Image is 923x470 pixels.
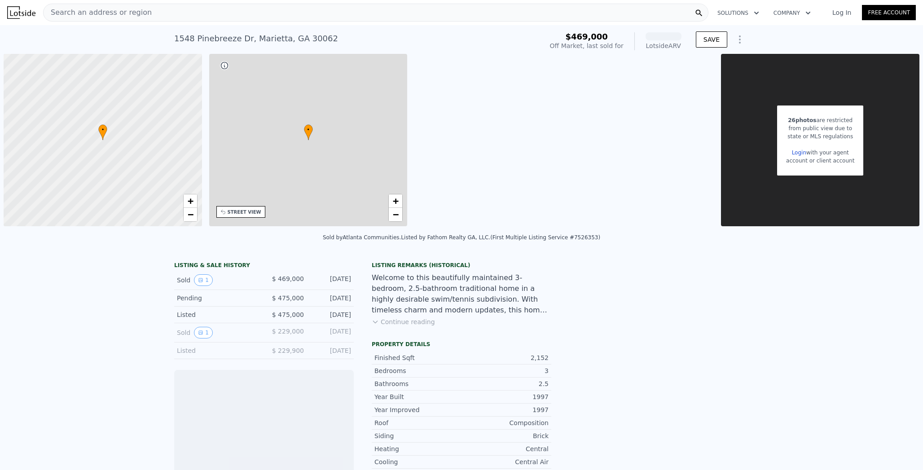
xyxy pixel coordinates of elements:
[177,346,257,355] div: Listed
[461,457,549,466] div: Central Air
[174,262,354,271] div: LISTING & SALE HISTORY
[187,195,193,206] span: +
[710,5,766,21] button: Solutions
[184,208,197,221] a: Zoom out
[177,310,257,319] div: Listed
[272,328,304,335] span: $ 229,000
[393,195,399,206] span: +
[98,124,107,140] div: •
[786,157,854,165] div: account or client account
[696,31,727,48] button: SAVE
[646,41,681,50] div: Lotside ARV
[374,418,461,427] div: Roof
[461,405,549,414] div: 1997
[786,124,854,132] div: from public view due to
[194,327,213,338] button: View historical data
[372,341,551,348] div: Property details
[44,7,152,18] span: Search an address or region
[461,418,549,427] div: Composition
[565,32,608,41] span: $469,000
[304,126,313,134] span: •
[862,5,916,20] a: Free Account
[822,8,862,17] a: Log In
[393,209,399,220] span: −
[272,275,304,282] span: $ 469,000
[461,366,549,375] div: 3
[374,431,461,440] div: Siding
[374,405,461,414] div: Year Improved
[461,353,549,362] div: 2,152
[304,124,313,140] div: •
[187,209,193,220] span: −
[7,6,35,19] img: Lotside
[311,274,351,286] div: [DATE]
[461,392,549,401] div: 1997
[177,274,257,286] div: Sold
[174,32,338,45] div: 1548 Pinebreeze Dr , Marietta , GA 30062
[374,392,461,401] div: Year Built
[311,310,351,319] div: [DATE]
[788,117,816,123] span: 26 photos
[374,366,461,375] div: Bedrooms
[550,41,624,50] div: Off Market, last sold for
[311,327,351,338] div: [DATE]
[372,262,551,269] div: Listing Remarks (Historical)
[374,353,461,362] div: Finished Sqft
[401,234,600,241] div: Listed by Fathom Realty GA, LLC. (First Multiple Listing Service #7526353)
[372,272,551,316] div: Welcome to this beautifully maintained 3-bedroom, 2.5-bathroom traditional home in a highly desir...
[374,444,461,453] div: Heating
[731,31,749,48] button: Show Options
[194,274,213,286] button: View historical data
[806,149,849,156] span: with your agent
[372,317,435,326] button: Continue reading
[766,5,818,21] button: Company
[311,346,351,355] div: [DATE]
[184,194,197,208] a: Zoom in
[792,149,806,156] a: Login
[272,347,304,354] span: $ 229,900
[272,294,304,302] span: $ 475,000
[177,294,257,303] div: Pending
[374,379,461,388] div: Bathrooms
[323,234,401,241] div: Sold by Atlanta Communities .
[311,294,351,303] div: [DATE]
[374,457,461,466] div: Cooling
[177,327,257,338] div: Sold
[272,311,304,318] span: $ 475,000
[389,208,402,221] a: Zoom out
[786,132,854,141] div: state or MLS regulations
[98,126,107,134] span: •
[389,194,402,208] a: Zoom in
[228,209,261,215] div: STREET VIEW
[461,431,549,440] div: Brick
[461,444,549,453] div: Central
[461,379,549,388] div: 2.5
[786,116,854,124] div: are restricted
